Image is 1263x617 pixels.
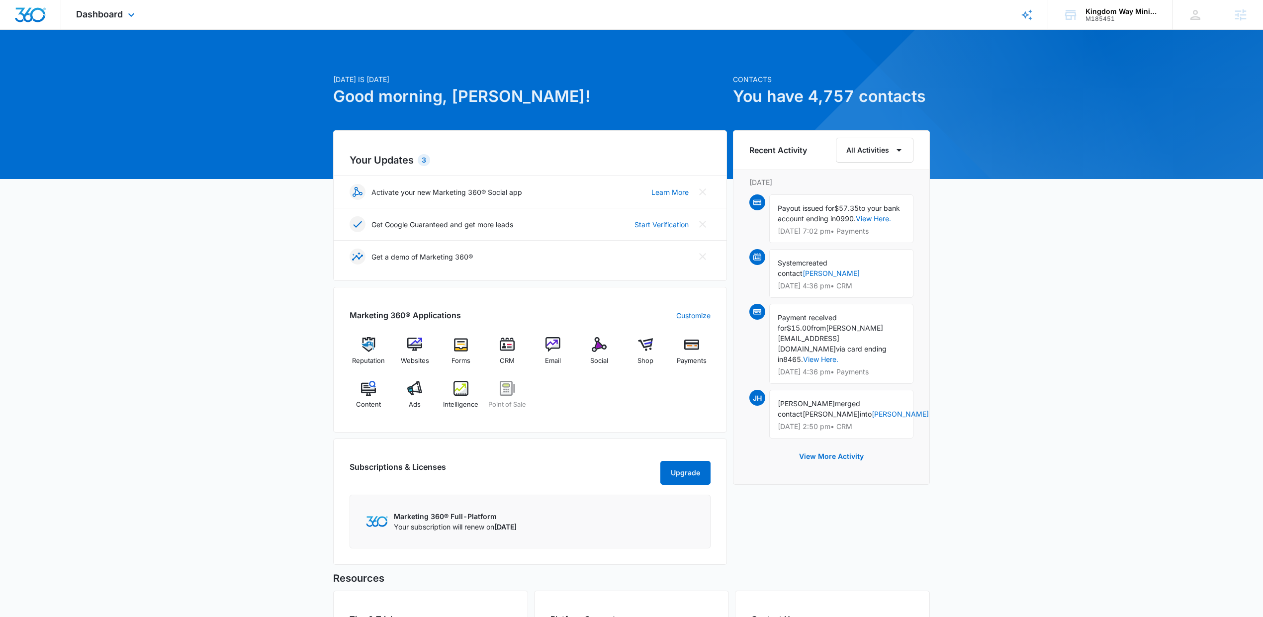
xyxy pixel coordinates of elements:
button: Close [695,249,711,264]
span: [PERSON_NAME] [778,399,835,408]
p: [DATE] 4:36 pm • CRM [778,282,905,289]
a: Shop [627,337,665,373]
span: Ads [409,400,421,410]
p: Marketing 360® Full-Platform [394,511,517,522]
div: v 4.0.25 [28,16,49,24]
h2: Marketing 360® Applications [350,309,461,321]
span: Websites [401,356,429,366]
a: Point of Sale [488,381,526,417]
span: Content [356,400,381,410]
button: Close [695,216,711,232]
span: Dashboard [76,9,123,19]
span: Shop [637,356,653,366]
h2: Subscriptions & Licenses [350,461,446,481]
a: CRM [488,337,526,373]
span: Point of Sale [488,400,526,410]
a: View Here. [803,355,838,363]
div: account name [1085,7,1158,15]
a: Forms [442,337,480,373]
p: Contacts [733,74,930,85]
span: 0990. [836,214,856,223]
span: 8465. [783,355,803,363]
span: Intelligence [443,400,478,410]
a: View Here. [856,214,891,223]
img: tab_keywords_by_traffic_grey.svg [99,58,107,66]
div: account id [1085,15,1158,22]
p: Your subscription will renew on [394,522,517,532]
a: Customize [676,310,711,321]
span: [PERSON_NAME] [803,410,860,418]
h6: Recent Activity [749,144,807,156]
a: Content [350,381,388,417]
span: Payments [677,356,707,366]
p: Activate your new Marketing 360® Social app [371,187,522,197]
p: Get a demo of Marketing 360® [371,252,473,262]
div: 3 [418,154,430,166]
a: [PERSON_NAME] [803,269,860,277]
h5: Resources [333,571,930,586]
a: Email [534,337,572,373]
img: Marketing 360 Logo [366,516,388,527]
p: [DATE] 4:36 pm • Payments [778,368,905,375]
p: [DATE] is [DATE] [333,74,727,85]
a: Learn More [651,187,689,197]
span: into [860,410,872,418]
span: Reputation [352,356,385,366]
span: created contact [778,259,827,277]
a: Start Verification [634,219,689,230]
h2: Your Updates [350,153,711,168]
button: Upgrade [660,461,711,485]
button: View More Activity [789,444,874,468]
p: [DATE] [749,177,913,187]
a: [PERSON_NAME] [872,410,929,418]
span: Forms [451,356,470,366]
a: Social [580,337,619,373]
span: CRM [500,356,515,366]
span: Payout issued for [778,204,834,212]
span: from [811,324,826,332]
h1: You have 4,757 contacts [733,85,930,108]
p: Get Google Guaranteed and get more leads [371,219,513,230]
a: Payments [672,337,711,373]
span: Social [590,356,608,366]
p: [DATE] 7:02 pm • Payments [778,228,905,235]
img: logo_orange.svg [16,16,24,24]
span: Email [545,356,561,366]
button: All Activities [836,138,913,163]
span: $15.00 [787,324,811,332]
span: [DATE] [494,523,517,531]
h1: Good morning, [PERSON_NAME]! [333,85,727,108]
p: [DATE] 2:50 pm • CRM [778,423,905,430]
span: [EMAIL_ADDRESS][DOMAIN_NAME] [778,334,839,353]
span: Payment received for [778,313,837,332]
a: Intelligence [442,381,480,417]
span: JH [749,390,765,406]
div: Keywords by Traffic [110,59,168,65]
span: System [778,259,802,267]
img: tab_domain_overview_orange.svg [27,58,35,66]
span: $57.35 [834,204,859,212]
img: website_grey.svg [16,26,24,34]
div: Domain Overview [38,59,89,65]
span: [PERSON_NAME] [826,324,883,332]
a: Reputation [350,337,388,373]
a: Websites [396,337,434,373]
a: Ads [396,381,434,417]
button: Close [695,184,711,200]
div: Domain: [DOMAIN_NAME] [26,26,109,34]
